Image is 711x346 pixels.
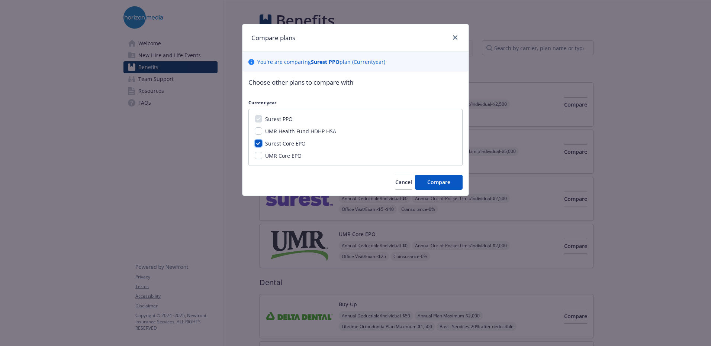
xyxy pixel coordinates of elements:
span: Compare [427,179,450,186]
span: Cancel [395,179,412,186]
p: Current year [248,99,463,106]
button: Compare [415,175,463,190]
span: Surest Core EPO [265,140,306,147]
p: Choose other plans to compare with [248,78,463,87]
b: Surest PPO [311,58,340,65]
span: UMR Health Fund HDHP HSA [265,128,336,135]
a: close [451,33,460,42]
span: UMR Core EPO [265,152,302,159]
span: Surest PPO [265,115,293,123]
h1: Compare plans [251,33,295,43]
p: You ' re are comparing plan ( Current year) [257,58,385,66]
button: Cancel [395,175,412,190]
